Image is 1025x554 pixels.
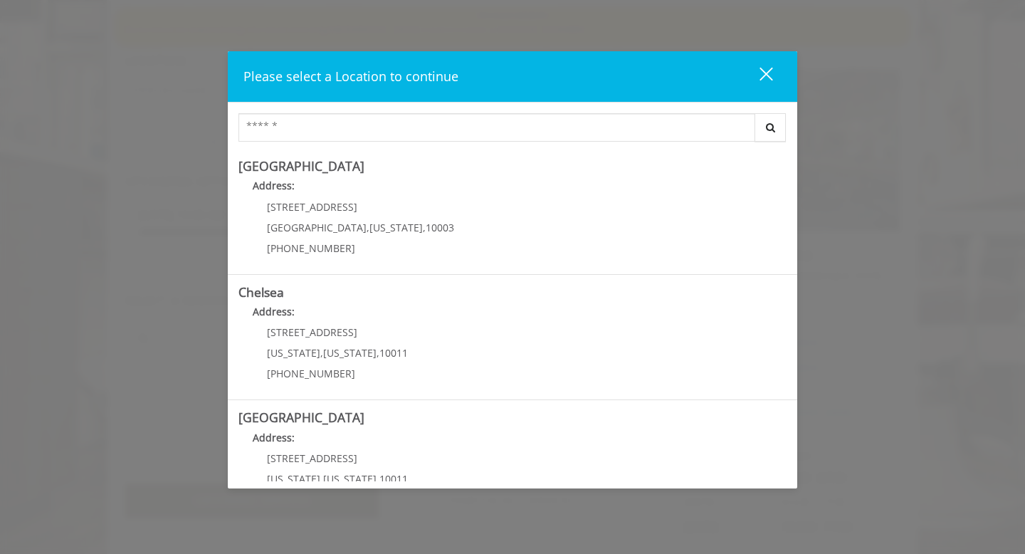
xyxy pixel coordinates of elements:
button: close dialog [733,62,782,91]
span: Please select a Location to continue [243,68,458,85]
span: [GEOGRAPHIC_DATA] [267,221,367,234]
span: , [423,221,426,234]
span: 10011 [379,472,408,486]
div: Center Select [238,113,787,149]
span: [US_STATE] [323,472,377,486]
span: , [367,221,369,234]
b: Address: [253,431,295,444]
span: , [377,346,379,360]
span: , [320,346,323,360]
span: [STREET_ADDRESS] [267,200,357,214]
span: [STREET_ADDRESS] [267,451,357,465]
input: Search Center [238,113,755,142]
span: [US_STATE] [323,346,377,360]
span: 10011 [379,346,408,360]
span: [US_STATE] [267,472,320,486]
b: Address: [253,305,295,318]
span: , [377,472,379,486]
span: [PHONE_NUMBER] [267,241,355,255]
b: Address: [253,179,295,192]
b: Chelsea [238,283,284,300]
b: [GEOGRAPHIC_DATA] [238,157,364,174]
span: , [320,472,323,486]
span: [US_STATE] [369,221,423,234]
i: Search button [762,122,779,132]
span: [PHONE_NUMBER] [267,367,355,380]
span: [US_STATE] [267,346,320,360]
b: [GEOGRAPHIC_DATA] [238,409,364,426]
span: [STREET_ADDRESS] [267,325,357,339]
span: 10003 [426,221,454,234]
div: close dialog [743,66,772,88]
